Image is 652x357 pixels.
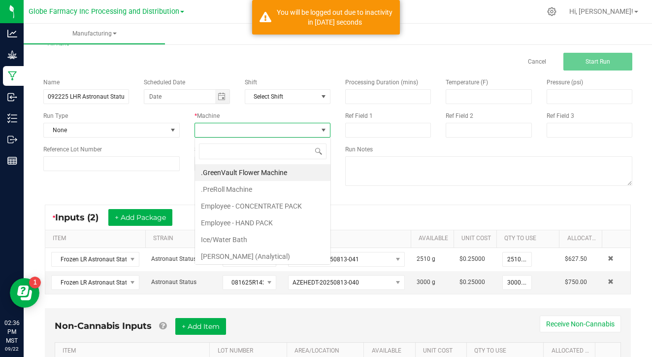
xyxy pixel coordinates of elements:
span: NO DATA FOUND [51,252,139,267]
inline-svg: Outbound [7,135,17,144]
span: Ref Field 3 [547,112,574,119]
span: Scheduled Date [144,79,185,86]
a: Allocated CostSortable [567,235,598,243]
span: $0.25000 [459,255,485,262]
a: QTY TO USESortable [504,235,555,243]
inline-svg: Inventory [7,113,17,123]
li: Ice/Water Bath [195,231,330,248]
button: + Add Item [175,318,226,335]
span: Shift [245,79,257,86]
li: [PERSON_NAME] (Analytical) [195,248,330,265]
div: You will be logged out due to inactivity in 1486 seconds [277,7,392,27]
span: $0.25000 [459,279,485,286]
span: None [44,123,167,137]
a: AVAILABLESortable [372,347,412,355]
span: Frozen LR Astronaut Status [52,252,127,266]
span: Globe Farmacy Inc Processing and Distribution [29,7,179,16]
span: Hi, [PERSON_NAME]! [569,7,633,15]
span: Toggle calendar [215,90,229,104]
li: Employee - CONCENTRATE PACK [195,198,330,214]
span: Reference Lot Number [43,146,102,153]
span: Run Notes [345,146,373,153]
a: LOT NUMBERSortable [218,347,283,355]
a: Unit CostSortable [461,235,492,243]
span: AZEHEDT-20250813-040 [293,279,359,286]
span: NO DATA FOUND [51,275,139,290]
a: Allocated CostSortable [552,347,591,355]
a: AREA/LOCATIONSortable [294,347,360,355]
button: + Add Package [108,209,172,226]
span: Temperature (F) [446,79,488,86]
span: $750.00 [565,279,587,286]
a: Unit CostSortable [423,347,463,355]
span: Astronaut Status [151,255,196,262]
span: Name [43,79,60,86]
span: Astronaut Status [151,279,196,286]
span: 3000 [417,279,430,286]
li: Employee - HAND PACK [195,214,330,231]
a: Cancel [528,58,546,66]
button: Receive Non-Cannabis [540,316,621,332]
a: AVAILABLESortable [419,235,450,243]
button: Start Run [563,53,632,71]
inline-svg: Manufacturing [7,71,17,81]
span: Non-Cannabis Inputs [55,321,152,331]
a: Sortable [610,235,626,243]
a: STRAINSortable [153,235,213,243]
inline-svg: Analytics [7,29,17,38]
li: .PreRoll Machine [195,181,330,198]
span: Select Shift [245,90,318,104]
span: Run Type [43,111,68,120]
span: 081625R142-ASS [223,276,263,289]
span: g [432,279,435,286]
span: Frozen LR Astronaut Status [52,276,127,289]
inline-svg: Inbound [7,92,17,102]
iframe: Resource center unread badge [29,277,41,288]
a: Sortable [603,347,617,355]
li: .GreenVault Flower Machine [195,164,330,181]
a: PACKAGE IDSortable [290,235,407,243]
span: Machine [197,112,220,119]
span: Ref Field 2 [446,112,473,119]
input: Date [144,90,215,104]
span: Pressure (psi) [547,79,583,86]
span: Processing Duration (mins) [345,79,418,86]
span: Start Run [586,58,610,65]
span: Ref Field 1 [345,112,373,119]
p: 02:36 PM MST [4,319,19,345]
a: ITEMSortable [53,235,141,243]
inline-svg: Grow [7,50,17,60]
span: $627.50 [565,255,587,262]
span: NO DATA FOUND [245,89,330,104]
a: Manufacturing [24,24,165,44]
a: ITEMSortable [63,347,205,355]
span: g [432,255,435,262]
a: Add Non-Cannabis items that were also consumed in the run (e.g. gloves and packaging); Also add N... [159,321,166,331]
span: 2510 [417,255,430,262]
p: 09/22 [4,345,19,353]
inline-svg: Reports [7,156,17,166]
span: Manufacturing [24,30,165,38]
a: QTY TO USESortable [474,347,540,355]
span: Inputs (2) [55,212,108,223]
iframe: Resource center [10,278,39,308]
div: Manage settings [546,7,558,16]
